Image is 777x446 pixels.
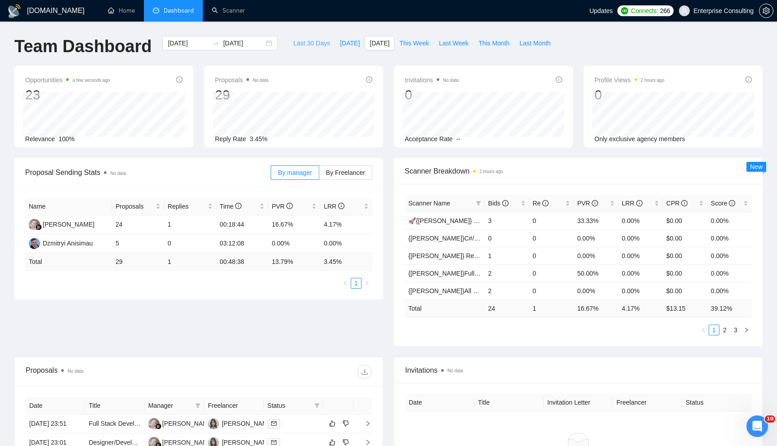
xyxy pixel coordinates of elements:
li: Previous Page [340,278,351,289]
input: End date [223,38,264,48]
img: EB [208,418,219,429]
span: dashboard [153,7,159,13]
span: info-circle [286,203,293,209]
th: Freelancer [613,394,682,411]
time: 2 hours ago [479,169,503,174]
td: 3 [485,212,529,229]
span: 100% [58,135,75,143]
a: {[PERSON_NAME]}Full-stack devs WW (<1 month) - pain point [408,270,585,277]
span: mail [271,440,277,445]
button: Last Week [434,36,473,50]
td: $0.00 [663,229,707,247]
span: No data [447,368,463,373]
a: setting [759,7,773,14]
td: 13.79 % [268,253,320,271]
a: 🚀{[PERSON_NAME]} Main | python | django | AI (+less than 30 h) [408,217,595,224]
span: filter [313,399,322,412]
td: 0 [529,247,574,264]
td: 24 [112,215,164,234]
span: PVR [272,203,293,210]
span: LRR [324,203,344,210]
span: info-circle [592,200,598,206]
a: Full Stack Developer Needed for WebApp [89,420,205,427]
a: 1 [709,325,719,335]
td: 00:18:44 [216,215,268,234]
span: Profile Views [594,75,665,85]
td: 4.17% [320,215,372,234]
td: 2 [485,264,529,282]
li: Next Page [741,325,752,335]
button: right [362,278,372,289]
td: 0.00% [618,229,663,247]
span: filter [314,403,320,408]
td: 0 [529,282,574,299]
th: Invitation Letter [544,394,613,411]
li: 1 [351,278,362,289]
td: Total [25,253,112,271]
time: a few seconds ago [72,78,110,83]
span: By Freelancer [326,169,365,176]
a: {[PERSON_NAME]} React/Next.js/Node.js (Long-term, All Niches) [408,252,592,259]
div: Proposals [26,365,199,379]
td: 0.00% [574,247,618,264]
div: [PERSON_NAME] [43,219,94,229]
span: to [212,40,219,47]
span: info-circle [681,200,688,206]
input: Start date [168,38,209,48]
button: right [741,325,752,335]
div: [PERSON_NAME] [222,419,273,428]
div: 29 [215,86,268,103]
span: info-circle [746,76,752,83]
td: 0.00% [707,212,752,229]
span: Status [268,401,311,410]
span: right [357,439,371,446]
button: left [698,325,709,335]
span: info-circle [502,200,509,206]
span: This Month [478,38,509,48]
li: 2 [719,325,730,335]
th: Freelancer [204,397,263,415]
div: 23 [25,86,110,103]
span: -- [456,135,460,143]
span: Opportunities [25,75,110,85]
td: 29 [112,253,164,271]
td: 0.00% [618,282,663,299]
td: Total [405,299,485,317]
td: 5 [112,234,164,253]
span: PVR [577,200,598,207]
a: DDzmitryi Anisimau [29,239,93,246]
span: info-circle [556,76,562,83]
span: filter [195,403,201,408]
span: No data [67,369,83,374]
td: 0.00% [574,229,618,247]
span: download [358,368,371,375]
li: Next Page [362,278,372,289]
img: D [29,238,40,249]
td: 0 [529,229,574,247]
a: {[PERSON_NAME]}All [PERSON_NAME] - web [408,287,542,294]
img: RH [29,219,40,230]
button: Last 30 Days [288,36,335,50]
span: Reply Rate [215,135,246,143]
span: Dashboard [164,7,194,14]
td: 0.00% [707,264,752,282]
div: [PERSON_NAME] [162,419,214,428]
span: like [329,439,335,446]
button: dislike [340,418,351,429]
span: By manager [278,169,312,176]
a: {[PERSON_NAME]}C#/.Net WW - best match (<1 month, not preferred location) [408,235,631,242]
th: Name [25,198,112,215]
td: 0.00% [618,264,663,282]
a: searchScanner [212,7,245,14]
td: 50.00% [574,264,618,282]
td: 39.12 % [707,299,752,317]
a: Designer/Developer for Branded PDF Report Creation [89,439,239,446]
th: Replies [164,198,216,215]
li: 3 [730,325,741,335]
td: 0 [485,229,529,247]
td: [DATE] 23:51 [26,415,85,433]
button: This Week [394,36,434,50]
span: Connects: [631,6,658,16]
